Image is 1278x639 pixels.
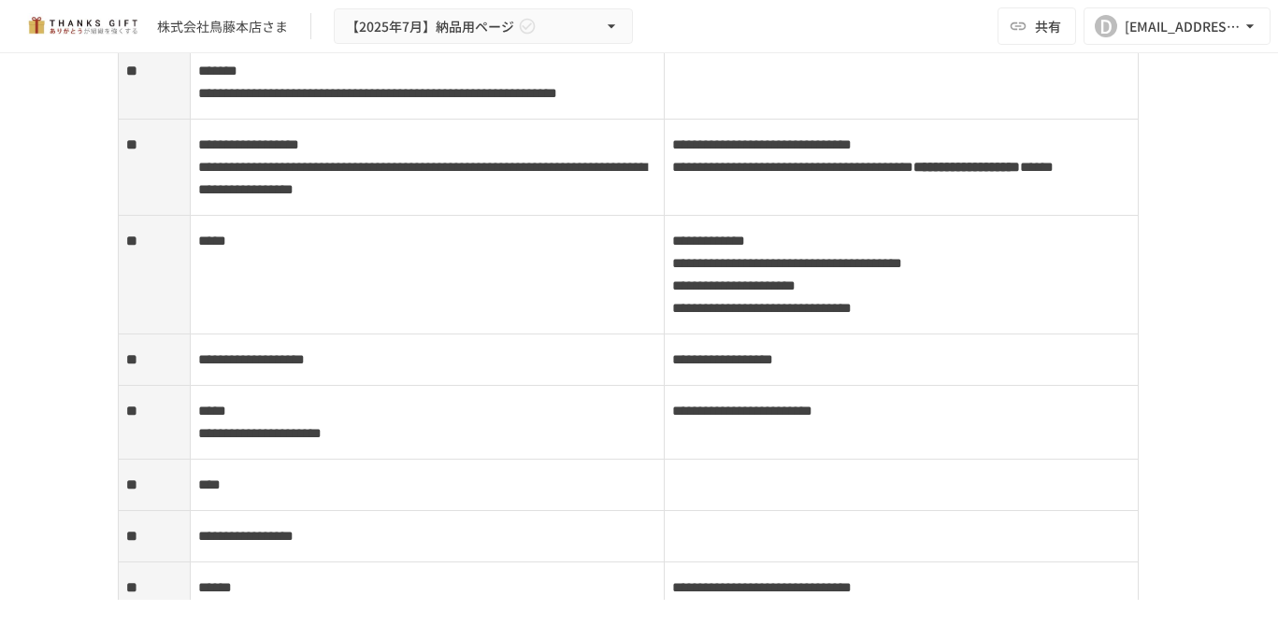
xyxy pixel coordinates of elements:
button: 【2025年7月】納品用ページ [334,8,633,45]
div: 株式会社鳥藤本店さま [157,17,288,36]
button: D[EMAIL_ADDRESS][DOMAIN_NAME] [1084,7,1271,45]
span: 【2025年7月】納品用ページ [346,15,514,38]
button: 共有 [998,7,1076,45]
div: D [1095,15,1117,37]
div: [EMAIL_ADDRESS][DOMAIN_NAME] [1125,15,1241,38]
span: 共有 [1035,16,1061,36]
img: mMP1OxWUAhQbsRWCurg7vIHe5HqDpP7qZo7fRoNLXQh [22,11,142,41]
